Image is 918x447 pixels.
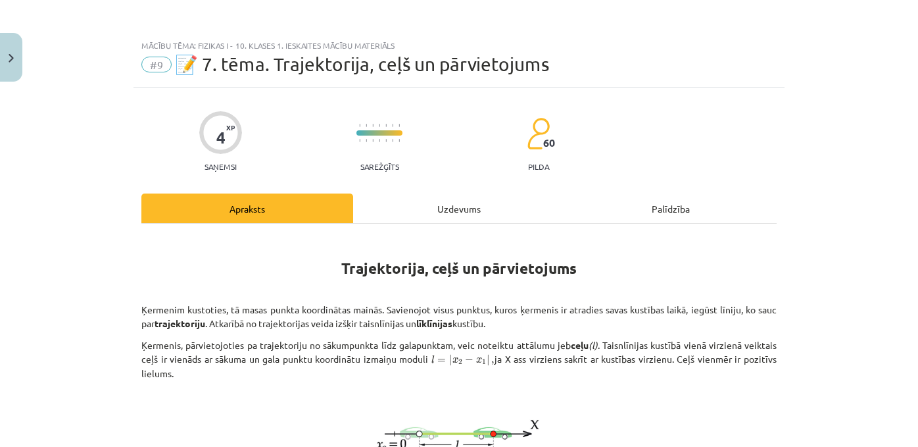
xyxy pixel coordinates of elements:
span: − [465,356,473,364]
div: Apraksts [141,194,353,223]
em: (l) [589,339,598,351]
span: x [452,357,458,363]
img: icon-short-line-57e1e144782c952c97e751825c79c345078a6d821885a25fce030b3d8c18986b.svg [385,124,387,127]
div: 4 [216,128,226,147]
span: x [476,357,482,363]
img: icon-short-line-57e1e144782c952c97e751825c79c345078a6d821885a25fce030b3d8c18986b.svg [366,124,367,127]
img: icon-short-line-57e1e144782c952c97e751825c79c345078a6d821885a25fce030b3d8c18986b.svg [372,124,374,127]
p: Ķermenim kustoties, tā masas punkta koordinātas mainās. Savienojot visus punktus, kuros ķermenis ... [141,303,777,330]
img: icon-short-line-57e1e144782c952c97e751825c79c345078a6d821885a25fce030b3d8c18986b.svg [392,139,393,142]
strong: ceļu [571,339,589,351]
img: icon-short-line-57e1e144782c952c97e751825c79c345078a6d821885a25fce030b3d8c18986b.svg [399,139,400,142]
img: students-c634bb4e5e11cddfef0936a35e636f08e4e9abd3cc4e673bd6f9a4125e45ecb1.svg [527,117,550,150]
img: icon-close-lesson-0947bae3869378f0d4975bcd49f059093ad1ed9edebbc8119c70593378902aed.svg [9,54,14,63]
p: Sarežģīts [360,162,399,171]
span: 2 [458,359,462,365]
img: icon-short-line-57e1e144782c952c97e751825c79c345078a6d821885a25fce030b3d8c18986b.svg [372,139,374,142]
img: icon-short-line-57e1e144782c952c97e751825c79c345078a6d821885a25fce030b3d8c18986b.svg [359,124,360,127]
span: 📝 7. tēma. Trajektorija, ceļš un pārvietojums [175,53,549,75]
strong: līklīnijas [416,317,452,329]
div: Uzdevums [353,194,565,223]
img: icon-short-line-57e1e144782c952c97e751825c79c345078a6d821885a25fce030b3d8c18986b.svg [379,124,380,127]
img: icon-short-line-57e1e144782c952c97e751825c79c345078a6d821885a25fce030b3d8c18986b.svg [366,139,367,142]
img: icon-short-line-57e1e144782c952c97e751825c79c345078a6d821885a25fce030b3d8c18986b.svg [359,139,360,142]
div: Mācību tēma: Fizikas i - 10. klases 1. ieskaites mācību materiāls [141,41,777,50]
div: Palīdzība [565,194,777,223]
strong: trajektoriju [155,317,205,329]
span: | [449,354,452,366]
span: l [431,355,435,363]
span: = [437,359,446,363]
p: Ķermenis, pārvietojoties pa trajektoriju no sākumpunkta līdz galapunktam, veic noteiktu attālumu ... [141,338,777,381]
span: XP [226,124,235,131]
span: 1 [482,359,486,365]
span: , [491,359,495,365]
span: 60 [543,137,555,149]
span: | [487,354,490,366]
img: icon-short-line-57e1e144782c952c97e751825c79c345078a6d821885a25fce030b3d8c18986b.svg [385,139,387,142]
img: icon-short-line-57e1e144782c952c97e751825c79c345078a6d821885a25fce030b3d8c18986b.svg [392,124,393,127]
img: icon-short-line-57e1e144782c952c97e751825c79c345078a6d821885a25fce030b3d8c18986b.svg [379,139,380,142]
strong: Trajektorija, ceļš un pārvietojums [341,259,577,278]
img: icon-short-line-57e1e144782c952c97e751825c79c345078a6d821885a25fce030b3d8c18986b.svg [399,124,400,127]
p: pilda [528,162,549,171]
p: Saņemsi [199,162,242,171]
span: #9 [141,57,172,72]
